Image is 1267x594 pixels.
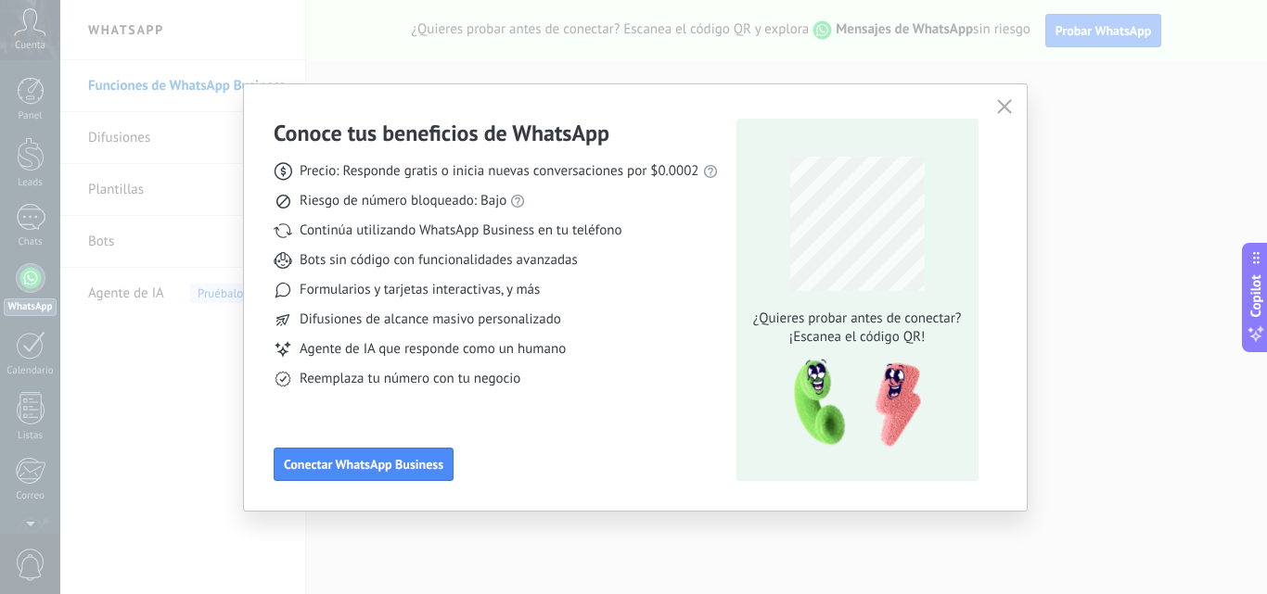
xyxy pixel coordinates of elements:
img: qr-pic-1x.png [778,354,925,453]
span: ¿Quieres probar antes de conectar? [748,310,966,328]
span: ¡Escanea el código QR! [748,328,966,347]
span: Reemplaza tu número con tu negocio [300,370,520,388]
span: Difusiones de alcance masivo personalizado [300,310,561,329]
span: Continúa utilizando WhatsApp Business en tu teléfono [300,221,621,240]
button: Conectar WhatsApp Business [274,448,454,481]
span: Formularios y tarjetas interactivas, y más [300,281,540,299]
span: Agente de IA que responde como un humano [300,340,566,359]
span: Copilot [1247,274,1265,317]
span: Precio: Responde gratis o inicia nuevas conversaciones por $0.0002 [300,162,699,181]
h3: Conoce tus beneficios de WhatsApp [274,119,609,147]
span: Conectar WhatsApp Business [284,458,443,471]
span: Riesgo de número bloqueado: Bajo [300,192,506,210]
span: Bots sin código con funcionalidades avanzadas [300,251,578,270]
